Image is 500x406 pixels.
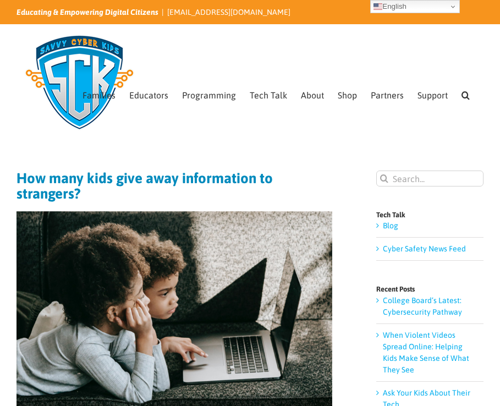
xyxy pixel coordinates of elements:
[461,69,470,118] a: Search
[129,69,168,118] a: Educators
[371,69,404,118] a: Partners
[83,91,116,100] span: Families
[301,91,324,100] span: About
[376,171,392,186] input: Search
[250,91,287,100] span: Tech Talk
[383,296,462,316] a: College Board’s Latest: Cybersecurity Pathway
[83,69,116,118] a: Families
[182,69,236,118] a: Programming
[417,69,448,118] a: Support
[17,28,142,138] img: Savvy Cyber Kids Logo
[383,221,398,230] a: Blog
[373,2,382,11] img: en
[17,171,332,201] h1: How many kids give away information to strangers?
[182,91,236,100] span: Programming
[338,69,357,118] a: Shop
[376,171,483,186] input: Search...
[376,286,483,293] h4: Recent Posts
[17,8,158,17] i: Educating & Empowering Digital Citizens
[129,91,168,100] span: Educators
[250,69,287,118] a: Tech Talk
[383,331,469,374] a: When Violent Videos Spread Online: Helping Kids Make Sense of What They See
[83,69,483,118] nav: Main Menu
[338,91,357,100] span: Shop
[417,91,448,100] span: Support
[376,211,483,218] h4: Tech Talk
[301,69,324,118] a: About
[383,244,466,253] a: Cyber Safety News Feed
[167,8,290,17] a: [EMAIL_ADDRESS][DOMAIN_NAME]
[371,91,404,100] span: Partners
